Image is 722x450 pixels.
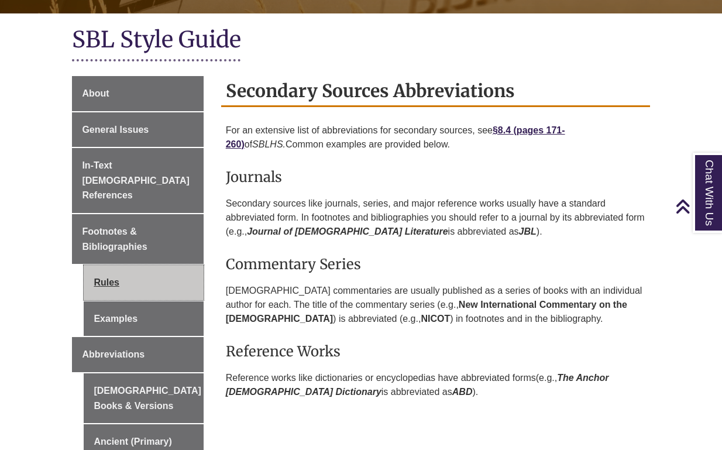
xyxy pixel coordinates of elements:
[226,366,645,404] p: Reference works like dictionaries or encyclopedias have abbreviated forms
[72,25,649,56] h1: SBL Style Guide
[226,300,627,324] strong: New International Commentary on the [DEMOGRAPHIC_DATA]
[226,255,645,273] h3: Commentary Series
[84,265,203,300] a: Rules
[72,76,203,111] a: About
[82,349,145,359] span: Abbreviations
[72,148,203,213] a: In-Text [DEMOGRAPHIC_DATA] References
[72,112,203,147] a: General Issues
[84,301,203,336] a: Examples
[82,226,147,252] span: Footnotes & Bibliographies
[452,387,473,397] i: ABD
[381,387,473,397] span: is abbreviated as
[226,342,645,360] h3: Reference Works
[226,373,609,397] em: The Anchor [DEMOGRAPHIC_DATA] Dictionary
[493,125,511,135] strong: §8.4
[472,387,478,397] span: ).
[82,125,149,135] span: General Issues
[252,139,286,149] em: SBLHS.
[82,160,189,200] span: In-Text [DEMOGRAPHIC_DATA] References
[421,314,450,324] strong: NICOT
[519,226,537,236] em: JBL
[514,125,517,135] strong: (
[247,226,448,236] em: Journal of [DEMOGRAPHIC_DATA] Literature
[84,373,203,423] a: [DEMOGRAPHIC_DATA] Books & Versions
[226,168,645,186] h3: Journals
[226,119,645,156] p: For an extensive list of abbreviations for secondary sources, see of Common examples are provided...
[82,88,109,98] span: About
[226,279,645,331] p: [DEMOGRAPHIC_DATA] commentaries are usually published as a series of books with an individual aut...
[72,214,203,264] a: Footnotes & Bibliographies
[226,192,645,243] p: Secondary sources like journals, series, and major reference works usually have a standard abbrev...
[72,337,203,372] a: Abbreviations
[536,373,557,383] span: (e.g.,
[221,76,650,107] h2: Secondary Sources Abbreviations
[675,198,719,214] a: Back to Top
